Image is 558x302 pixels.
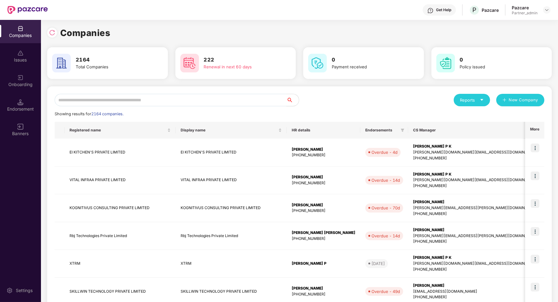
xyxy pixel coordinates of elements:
[292,180,355,186] div: [PHONE_NUMBER]
[176,122,287,139] th: Display name
[17,99,24,105] img: svg+xml;base64,PHN2ZyB3aWR0aD0iMTQuNSIgaGVpZ2h0PSIxNC41IiB2aWV3Qm94PSIwIDAgMTYgMTYiIGZpbGw9Im5vbm...
[413,294,539,300] div: [PHONE_NUMBER]
[180,54,199,72] img: svg+xml;base64,PHN2ZyB4bWxucz0iaHR0cDovL3d3dy53My5vcmcvMjAwMC9zdmciIHdpZHRoPSI2MCIgaGVpZ2h0PSI2MC...
[531,172,539,180] img: icon
[308,54,327,72] img: svg+xml;base64,PHN2ZyB4bWxucz0iaHR0cDovL3d3dy53My5vcmcvMjAwMC9zdmciIHdpZHRoPSI2MCIgaGVpZ2h0PSI2MC...
[14,287,34,294] div: Settings
[525,122,544,139] th: More
[531,283,539,291] img: icon
[76,56,148,64] h3: 2164
[65,194,176,222] td: KOGNITIVUS CONSULTING PRIVATE LIMITED
[480,98,484,102] span: caret-down
[413,267,539,272] div: [PHONE_NUMBER]
[292,236,355,242] div: [PHONE_NUMBER]
[292,291,355,297] div: [PHONE_NUMBER]
[17,75,24,81] img: svg+xml;base64,PHN2ZyB3aWR0aD0iMjAiIGhlaWdodD0iMjAiIHZpZXdCb3g9IjAgMCAyMCAyMCIgZmlsbD0ibm9uZSIgeG...
[531,255,539,263] img: icon
[292,202,355,208] div: [PERSON_NAME]
[413,128,534,133] span: CS Manager
[292,261,355,267] div: [PERSON_NAME] P
[292,152,355,158] div: [PHONE_NUMBER]
[531,199,539,208] img: icon
[413,199,539,205] div: [PERSON_NAME]
[436,7,451,12] div: Get Help
[176,167,287,194] td: VITAL INFRAA PRIVATE LIMITED
[413,211,539,217] div: [PHONE_NUMBER]
[413,183,539,189] div: [PHONE_NUMBER]
[65,167,176,194] td: VITAL INFRAA PRIVATE LIMITED
[413,289,539,295] div: [EMAIL_ADDRESS][DOMAIN_NAME]
[460,97,484,103] div: Reports
[472,6,476,14] span: P
[286,98,299,103] span: search
[544,7,549,12] img: svg+xml;base64,PHN2ZyBpZD0iRHJvcGRvd24tMzJ4MzIiIHhtbG5zPSJodHRwOi8vd3d3LnczLm9yZy8yMDAwL3N2ZyIgd2...
[371,288,400,295] div: Overdue - 49d
[292,230,355,236] div: [PERSON_NAME] [PERSON_NAME]
[60,26,110,40] h1: Companies
[286,94,299,106] button: search
[413,283,539,289] div: [PERSON_NAME]
[65,139,176,167] td: EI KITCHEN'S PRIVATE LIMITED
[65,122,176,139] th: Registered name
[531,227,539,236] img: icon
[413,239,539,245] div: [PHONE_NUMBER]
[512,11,538,16] div: Partner_admin
[371,149,398,155] div: Overdue - 4d
[371,205,400,211] div: Overdue - 70d
[401,128,404,132] span: filter
[204,56,276,64] h3: 222
[17,25,24,32] img: svg+xml;base64,PHN2ZyBpZD0iQ29tcGFuaWVzIiB4bWxucz0iaHR0cDovL3d3dy53My5vcmcvMjAwMC9zdmciIHdpZHRoPS...
[371,260,385,267] div: [DATE]
[292,174,355,180] div: [PERSON_NAME]
[436,54,455,72] img: svg+xml;base64,PHN2ZyB4bWxucz0iaHR0cDovL3d3dy53My5vcmcvMjAwMC9zdmciIHdpZHRoPSI2MCIgaGVpZ2h0PSI2MC...
[413,149,539,155] div: [PERSON_NAME][DOMAIN_NAME][EMAIL_ADDRESS][DOMAIN_NAME]
[413,205,539,211] div: [PERSON_NAME][EMAIL_ADDRESS][PERSON_NAME][DOMAIN_NAME]
[413,144,539,149] div: [PERSON_NAME] P K
[509,97,538,103] span: New Company
[371,233,400,239] div: Overdue - 14d
[332,64,404,70] div: Payment received
[76,64,148,70] div: Total Companies
[371,177,400,183] div: Overdue - 14d
[204,64,276,70] div: Renewal in next 60 days
[413,227,539,233] div: [PERSON_NAME]
[17,124,24,130] img: svg+xml;base64,PHN2ZyB3aWR0aD0iMTYiIGhlaWdodD0iMTYiIHZpZXdCb3g9IjAgMCAxNiAxNiIgZmlsbD0ibm9uZSIgeG...
[176,250,287,278] td: XTRM
[460,64,532,70] div: Policy issued
[365,128,398,133] span: Endorsements
[176,139,287,167] td: EI KITCHEN'S PRIVATE LIMITED
[91,112,124,116] span: 2164 companies.
[17,50,24,56] img: svg+xml;base64,PHN2ZyBpZD0iSXNzdWVzX2Rpc2FibGVkIiB4bWxucz0iaHR0cDovL3d3dy53My5vcmcvMjAwMC9zdmciIH...
[292,286,355,291] div: [PERSON_NAME]
[413,172,539,177] div: [PERSON_NAME] P K
[512,5,538,11] div: Pazcare
[7,6,48,14] img: New Pazcare Logo
[49,30,55,36] img: svg+xml;base64,PHN2ZyBpZD0iUmVsb2FkLTMyeDMyIiB4bWxucz0iaHR0cDovL3d3dy53My5vcmcvMjAwMC9zdmciIHdpZH...
[413,155,539,161] div: [PHONE_NUMBER]
[7,287,13,294] img: svg+xml;base64,PHN2ZyBpZD0iU2V0dGluZy0yMHgyMCIgeG1sbnM9Imh0dHA6Ly93d3cudzMub3JnLzIwMDAvc3ZnIiB3aW...
[502,98,506,103] span: plus
[287,122,360,139] th: HR details
[399,126,406,134] span: filter
[413,233,539,239] div: [PERSON_NAME][EMAIL_ADDRESS][PERSON_NAME][DOMAIN_NAME]
[70,128,166,133] span: Registered name
[413,177,539,183] div: [PERSON_NAME][DOMAIN_NAME][EMAIL_ADDRESS][DOMAIN_NAME]
[531,144,539,152] img: icon
[176,222,287,250] td: Rbj Technologies Private Limited
[65,222,176,250] td: Rbj Technologies Private Limited
[460,56,532,64] h3: 0
[427,7,434,14] img: svg+xml;base64,PHN2ZyBpZD0iSGVscC0zMngzMiIgeG1sbnM9Imh0dHA6Ly93d3cudzMub3JnLzIwMDAvc3ZnIiB3aWR0aD...
[413,261,539,267] div: [PERSON_NAME][DOMAIN_NAME][EMAIL_ADDRESS][DOMAIN_NAME]
[176,194,287,222] td: KOGNITIVUS CONSULTING PRIVATE LIMITED
[292,147,355,153] div: [PERSON_NAME]
[482,7,499,13] div: Pazcare
[332,56,404,64] h3: 0
[65,250,176,278] td: XTRM
[55,112,124,116] span: Showing results for
[292,208,355,214] div: [PHONE_NUMBER]
[496,94,544,106] button: plusNew Company
[181,128,277,133] span: Display name
[52,54,71,72] img: svg+xml;base64,PHN2ZyB4bWxucz0iaHR0cDovL3d3dy53My5vcmcvMjAwMC9zdmciIHdpZHRoPSI2MCIgaGVpZ2h0PSI2MC...
[413,255,539,261] div: [PERSON_NAME] P K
